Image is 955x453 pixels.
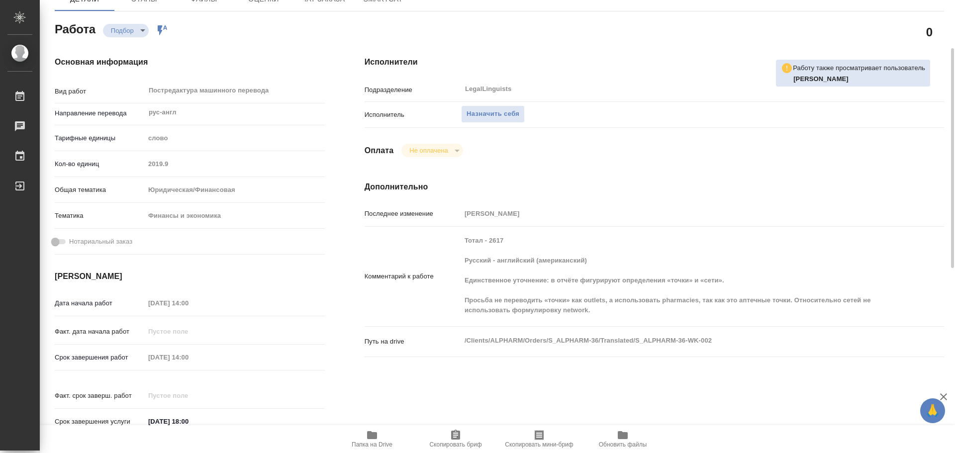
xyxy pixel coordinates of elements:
input: Пустое поле [145,157,325,171]
textarea: /Clients/ALPHARM/Orders/S_ALPHARM-36/Translated/S_ALPHARM-36-WK-002 [461,332,896,349]
p: Общая тематика [55,185,145,195]
button: Скопировать мини-бриф [497,425,581,453]
h2: Работа [55,19,95,37]
textarea: Тотал - 2617 Русский - английский (американский) Единственное уточнение: в отчёте фигурируют опре... [461,232,896,319]
div: слово [145,130,325,147]
p: Тарифные единицы [55,133,145,143]
input: Пустое поле [145,296,232,310]
p: Последнее изменение [365,209,461,219]
h4: Исполнители [365,56,944,68]
button: 🙏 [920,398,945,423]
p: Путь на drive [365,337,461,347]
p: Кононова Юлия [793,74,925,84]
h4: Основная информация [55,56,325,68]
p: Срок завершения услуги [55,417,145,427]
h2: 0 [926,23,933,40]
p: Тематика [55,211,145,221]
p: Подразделение [365,85,461,95]
input: ✎ Введи что-нибудь [145,414,232,429]
p: Работу также просматривает пользователь [793,63,925,73]
input: Пустое поле [145,324,232,339]
span: Обновить файлы [599,441,647,448]
p: Комментарий к работе [365,272,461,281]
input: Пустое поле [145,350,232,364]
div: Подбор [401,144,463,157]
span: Нотариальный заказ [69,237,132,247]
span: Скопировать бриф [429,441,481,448]
span: 🙏 [924,400,941,421]
h4: [PERSON_NAME] [55,271,325,282]
div: Юридическая/Финансовая [145,181,325,198]
div: Финансы и экономика [145,207,325,224]
button: Обновить файлы [581,425,665,453]
h4: Оплата [365,145,394,157]
button: Папка на Drive [330,425,414,453]
input: Пустое поле [145,388,232,403]
span: Папка на Drive [352,441,392,448]
p: Направление перевода [55,108,145,118]
span: Назначить себя [467,108,519,120]
p: Срок завершения работ [55,353,145,362]
p: Факт. срок заверш. работ [55,391,145,401]
p: Кол-во единиц [55,159,145,169]
p: Факт. дата начала работ [55,327,145,337]
div: Подбор [103,24,149,37]
p: Вид работ [55,87,145,96]
b: [PERSON_NAME] [793,75,849,83]
p: Дата начала работ [55,298,145,308]
input: Пустое поле [461,206,896,221]
h4: Дополнительно [365,181,944,193]
button: Не оплачена [406,146,451,155]
button: Назначить себя [461,105,525,123]
button: Подбор [108,26,137,35]
p: Исполнитель [365,110,461,120]
span: Скопировать мини-бриф [505,441,573,448]
button: Скопировать бриф [414,425,497,453]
